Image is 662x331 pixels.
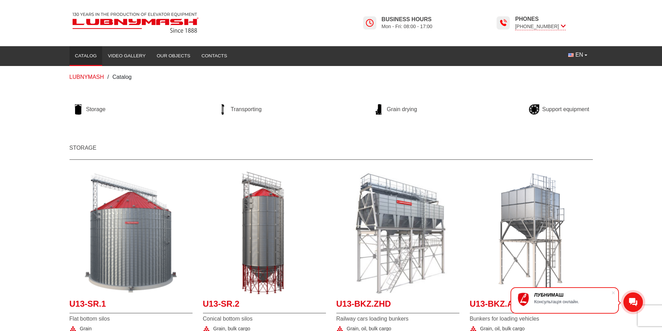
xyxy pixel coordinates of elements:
a: Video gallery [102,48,151,64]
a: More details U13-BKZ.ZhD [336,172,459,295]
span: Railway cars loading bunkers [336,315,459,323]
img: Lubnymash [70,10,202,36]
img: Lubnymash time icon [499,19,507,27]
a: Our objects [151,48,196,64]
a: Support equipment [525,104,592,115]
img: Lubnymash time icon [366,19,374,27]
a: Storage [70,104,109,115]
button: EN [563,48,592,61]
a: Storage [70,145,97,151]
a: LUBNYMASH [70,74,104,80]
span: Transporting [231,106,262,113]
span: [PHONE_NUMBER] [515,23,565,30]
span: EN [575,51,583,59]
span: Bunkers for loading vehicles [470,315,593,323]
img: English [568,53,574,57]
div: Консультація онлайн. [534,299,611,304]
span: Storage [86,106,106,113]
a: U13-SR.2 [203,298,326,314]
span: Grain drying [387,106,417,113]
span: Flat bottom silos [70,315,193,323]
a: Grain drying [370,104,420,115]
span: Conical bottom silos [203,315,326,323]
a: U13-BKZ.ZhD [336,298,459,314]
span: Mon - Fri: 08:00 - 17:00 [382,23,432,30]
a: More details U13-SR.2 [203,172,326,295]
span: Support equipment [542,106,589,113]
a: U13-BKZ.A [470,298,593,314]
a: Transporting [214,104,265,115]
span: Catalog [113,74,132,80]
a: Catalog [70,48,103,64]
div: ЛУБНИМАШ [534,292,611,298]
span: / [107,74,109,80]
a: More details U13-SR.1 [70,172,193,295]
a: Contacts [196,48,233,64]
a: More details U13-BKZ.A [470,172,593,295]
a: U13-SR.1 [70,298,193,314]
span: Business hours [382,16,432,23]
span: Phones [515,15,565,23]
